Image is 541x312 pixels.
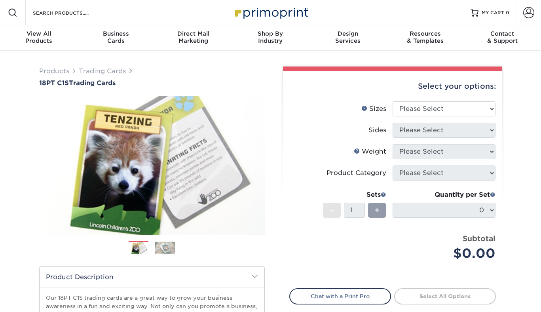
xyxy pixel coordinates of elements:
span: Direct Mail [155,30,232,37]
a: Direct MailMarketing [155,25,232,51]
span: 18PT C1S [39,79,69,87]
span: 0 [506,10,509,15]
a: Shop ByIndustry [232,25,309,51]
div: Sizes [361,104,386,114]
span: Resources [386,30,463,37]
div: Services [309,30,386,44]
div: Product Category [326,168,386,178]
a: BusinessCards [77,25,154,51]
span: Shop By [232,30,309,37]
div: Quantity per Set [393,190,495,200]
strong: Subtotal [463,234,495,243]
a: Trading Cards [79,67,126,75]
div: Sides [368,126,386,135]
span: Business [77,30,154,37]
img: Primoprint [231,4,310,21]
div: & Templates [386,30,463,44]
a: Chat with a Print Pro [289,288,391,304]
div: $0.00 [399,244,495,263]
a: DesignServices [309,25,386,51]
img: Trading Cards 02 [155,242,175,254]
span: MY CART [482,10,504,16]
h1: Trading Cards [39,79,265,87]
h2: Product Description [40,267,264,287]
div: Cards [77,30,154,44]
input: SEARCH PRODUCTS..... [32,8,109,17]
img: Trading Cards 01 [129,242,148,255]
a: 18PT C1STrading Cards [39,79,265,87]
div: Select your options: [289,71,496,101]
div: Sets [323,190,386,200]
span: + [374,204,380,216]
div: Weight [354,147,386,156]
a: Select All Options [394,288,496,304]
div: Marketing [155,30,232,44]
div: Industry [232,30,309,44]
span: - [330,204,334,216]
span: Contact [464,30,541,37]
img: 18PT C1S 01 [39,88,265,244]
a: Resources& Templates [386,25,463,51]
a: Products [39,67,69,75]
a: Contact& Support [464,25,541,51]
div: & Support [464,30,541,44]
span: Design [309,30,386,37]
